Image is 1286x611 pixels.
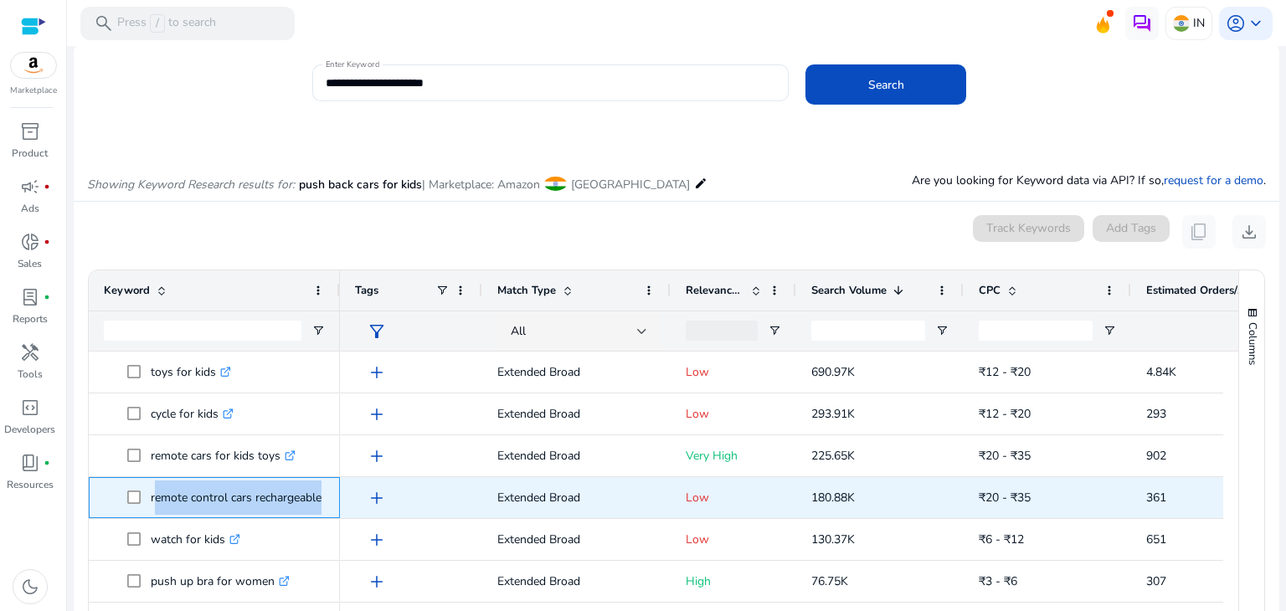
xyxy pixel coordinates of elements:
button: Open Filter Menu [768,324,781,337]
p: watch for kids [151,522,240,557]
span: 307 [1146,573,1166,589]
input: Keyword Filter Input [104,321,301,341]
button: Search [805,64,966,105]
p: Tools [18,367,43,382]
span: dark_mode [20,577,40,597]
span: keyboard_arrow_down [1246,13,1266,33]
span: [GEOGRAPHIC_DATA] [571,177,690,193]
span: add [367,530,387,550]
span: add [367,404,387,424]
p: Product [12,146,48,161]
p: remote control cars rechargeable [151,480,337,515]
span: lab_profile [20,287,40,307]
p: Developers [4,422,55,437]
p: remote cars for kids toys [151,439,296,473]
img: in.svg [1173,15,1190,32]
span: search [94,13,114,33]
span: | Marketplace: Amazon [422,177,540,193]
span: ₹12 - ₹20 [979,406,1031,422]
input: CPC Filter Input [979,321,1093,341]
p: Extended Broad [497,480,656,515]
a: request for a demo [1164,172,1263,188]
span: Columns [1245,322,1260,365]
span: add [367,488,387,508]
span: Match Type [497,283,556,298]
span: ₹6 - ₹12 [979,531,1024,547]
span: fiber_manual_record [44,183,50,190]
p: Very High [686,439,781,473]
span: ₹20 - ₹35 [979,448,1031,464]
span: fiber_manual_record [44,460,50,466]
button: Open Filter Menu [1103,324,1116,337]
span: filter_alt [367,321,387,341]
span: Tags [355,283,378,298]
p: Low [686,397,781,431]
p: Extended Broad [497,355,656,389]
input: Search Volume Filter Input [811,321,925,341]
span: Estimated Orders/Month [1146,283,1247,298]
span: Relevance Score [686,283,744,298]
span: ₹3 - ₹6 [979,573,1017,589]
p: Resources [7,477,54,492]
span: 690.97K [811,364,855,380]
span: 180.88K [811,490,855,506]
span: 361 [1146,490,1166,506]
span: account_circle [1226,13,1246,33]
p: Extended Broad [497,439,656,473]
p: Low [686,480,781,515]
span: fiber_manual_record [44,294,50,300]
span: Keyword [104,283,150,298]
span: campaign [20,177,40,197]
span: add [367,362,387,383]
span: fiber_manual_record [44,239,50,245]
p: Press to search [117,14,216,33]
span: book_4 [20,453,40,473]
span: add [367,446,387,466]
span: push back cars for kids [299,177,422,193]
mat-icon: edit [694,173,707,193]
p: IN [1193,8,1205,38]
p: Extended Broad [497,522,656,557]
button: download [1232,215,1266,249]
p: Extended Broad [497,564,656,598]
span: ₹20 - ₹35 [979,490,1031,506]
span: 130.37K [811,531,855,547]
p: Are you looking for Keyword data via API? If so, . [912,172,1266,189]
span: download [1239,222,1259,242]
p: toys for kids [151,355,231,389]
span: donut_small [20,232,40,252]
p: push up bra for women [151,564,290,598]
p: Low [686,522,781,557]
span: 225.65K [811,448,855,464]
button: Open Filter Menu [311,324,325,337]
span: ₹12 - ₹20 [979,364,1031,380]
p: Sales [18,256,42,271]
p: Marketplace [10,85,57,97]
span: / [150,14,165,33]
span: handyman [20,342,40,362]
p: Reports [13,311,48,326]
span: inventory_2 [20,121,40,141]
span: All [511,323,526,339]
span: 76.75K [811,573,848,589]
span: Search Volume [811,283,887,298]
span: 4.84K [1146,364,1176,380]
p: High [686,564,781,598]
p: Ads [21,201,39,216]
button: Open Filter Menu [935,324,949,337]
span: code_blocks [20,398,40,418]
i: Showing Keyword Research results for: [87,177,295,193]
span: 293 [1146,406,1166,422]
span: add [367,572,387,592]
p: Low [686,355,781,389]
p: Extended Broad [497,397,656,431]
span: CPC [979,283,1001,298]
mat-label: Enter Keyword [326,59,379,70]
span: 902 [1146,448,1166,464]
p: cycle for kids [151,397,234,431]
img: amazon.svg [11,53,56,78]
span: Search [868,76,904,94]
span: 651 [1146,531,1166,547]
span: 293.91K [811,406,855,422]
